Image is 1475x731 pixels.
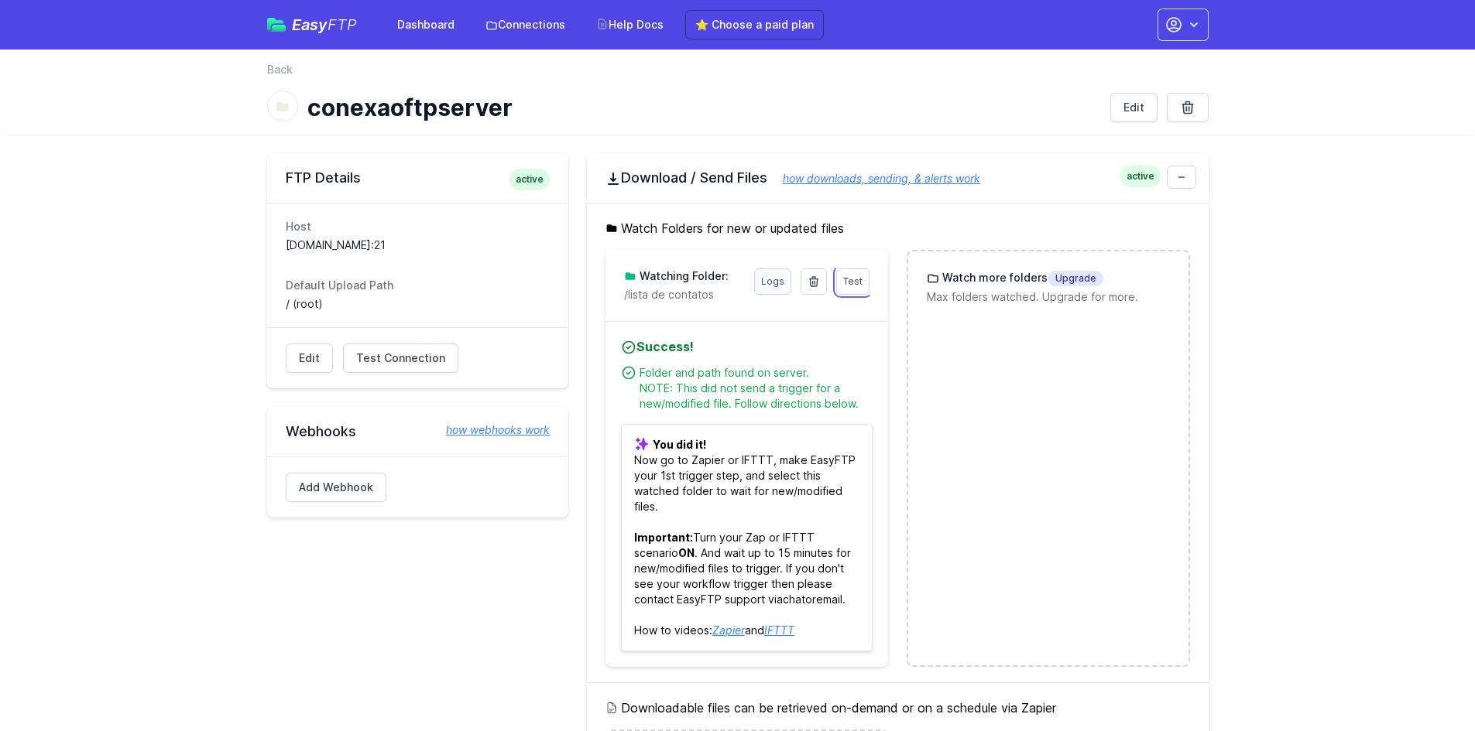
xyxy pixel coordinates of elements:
[343,343,458,373] a: Test Connection
[509,169,550,190] span: active
[843,275,863,287] span: Test
[636,268,729,284] h3: Watching Folder:
[388,11,464,39] a: Dashboard
[1120,166,1161,187] span: active
[1398,654,1456,712] iframe: Drift Widget Chat Controller
[767,172,980,185] a: how downloads, sending, & alerts work
[621,424,873,651] p: Now go to Zapier or IFTTT, make EasyFTP your 1st trigger step, and select this watched folder to ...
[605,169,1190,187] h2: Download / Send Files
[678,546,695,559] b: ON
[754,268,791,295] a: Logs
[816,593,842,606] a: email
[286,422,550,441] h2: Webhooks
[640,365,873,412] div: Folder and path found on server. NOTE: This did not send a trigger for a new/modified file. Follo...
[286,169,550,187] h2: FTP Details
[712,623,745,637] a: Zapier
[1048,271,1103,286] span: Upgrade
[292,17,357,32] span: Easy
[286,237,550,253] dd: [DOMAIN_NAME]:21
[476,11,575,39] a: Connections
[685,10,824,39] a: ⭐ Choose a paid plan
[286,473,386,502] a: Add Webhook
[927,289,1169,305] p: Max folders watched. Upgrade for more.
[605,219,1190,237] h5: Watch Folders for new or updated files
[1110,93,1158,122] a: Edit
[634,531,693,544] b: Important:
[908,251,1188,323] a: Watch more foldersUpgrade Max folders watched. Upgrade for more.
[764,623,794,637] a: IFTTT
[783,593,805,606] a: chat
[836,268,870,295] a: Test
[286,219,550,234] dt: Host
[286,278,550,293] dt: Default Upload Path
[267,17,357,32] a: EasyFTP
[624,287,745,302] p: /lista de contatos
[267,62,293,77] a: Back
[430,422,550,438] a: how webhooks work
[621,337,873,356] h4: Success!
[307,94,1098,121] h1: conexaoftpserver
[267,62,1209,87] nav: Breadcrumb
[286,343,333,373] a: Edit
[653,438,706,451] b: You did it!
[267,18,286,32] img: easyftp_logo.png
[587,11,673,39] a: Help Docs
[286,296,550,312] dd: / (root)
[356,350,445,366] span: Test Connection
[939,270,1103,286] h3: Watch more folders
[605,699,1190,717] h5: Downloadable files can be retrieved on-demand or on a schedule via Zapier
[328,15,357,34] span: FTP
